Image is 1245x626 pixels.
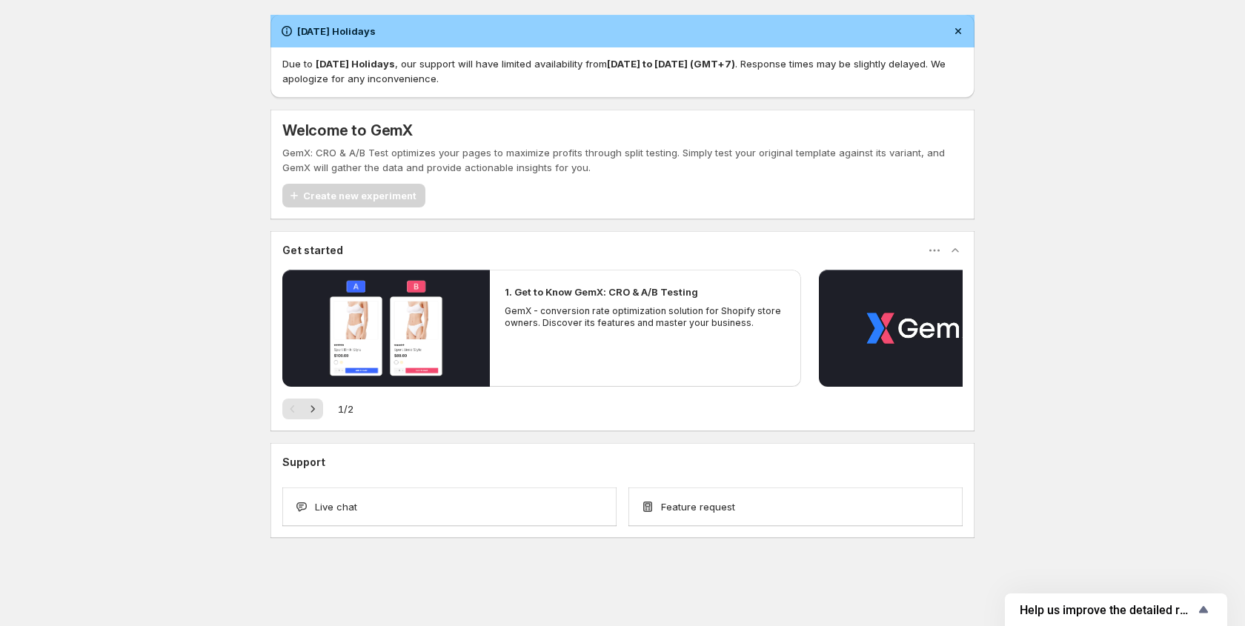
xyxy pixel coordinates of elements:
span: 1 / 2 [338,402,353,416]
h5: Welcome to GemX [282,121,413,139]
span: Live chat [315,499,357,514]
button: Show survey - Help us improve the detailed report for A/B campaigns [1020,601,1212,619]
strong: [DATE] to [DATE] (GMT+7) [607,58,735,70]
h3: Support [282,455,325,470]
h2: [DATE] Holidays [297,24,376,39]
h3: Get started [282,243,343,258]
h2: 1. Get to Know GemX: CRO & A/B Testing [505,284,698,299]
strong: [DATE] Holidays [316,58,395,70]
span: Feature request [661,499,735,514]
p: GemX - conversion rate optimization solution for Shopify store owners. Discover its features and ... [505,305,786,329]
span: Help us improve the detailed report for A/B campaigns [1020,603,1195,617]
p: GemX: CRO & A/B Test optimizes your pages to maximize profits through split testing. Simply test ... [282,145,963,175]
p: Due to , our support will have limited availability from . Response times may be slightly delayed... [282,56,963,86]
